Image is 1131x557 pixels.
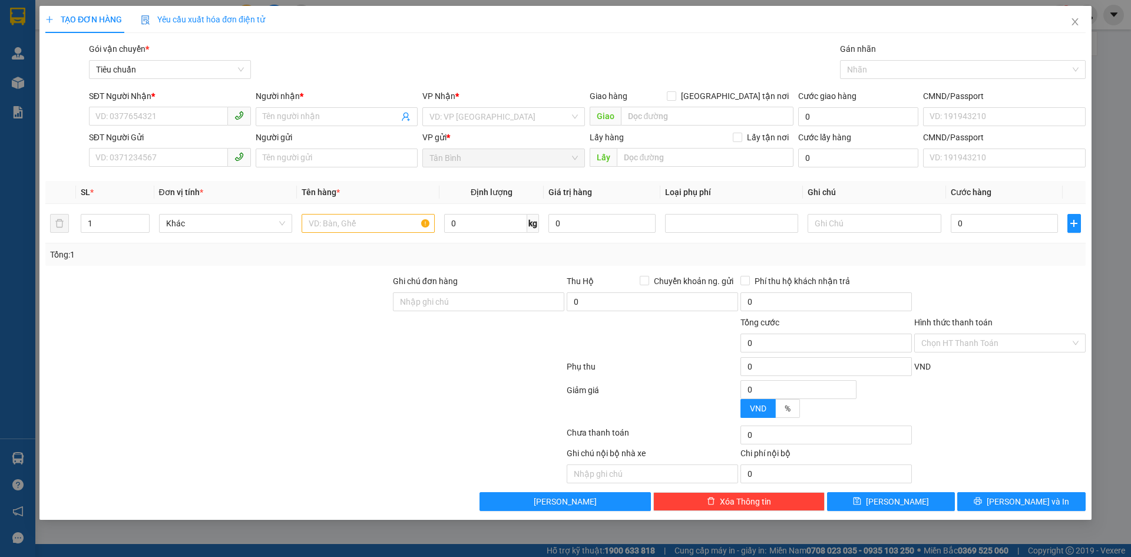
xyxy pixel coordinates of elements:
[958,492,1086,511] button: printer[PERSON_NAME] và In
[654,492,825,511] button: deleteXóa Thông tin
[740,447,912,464] div: Chi phí nội bộ
[234,152,244,162] span: phone
[256,131,418,144] div: Người gửi
[393,276,458,286] label: Ghi chú đơn hàng
[81,187,91,197] span: SL
[141,15,265,24] span: Yêu cầu xuất hóa đơn điện tử
[590,133,624,142] span: Lấy hàng
[740,318,779,327] span: Tổng cước
[430,149,578,167] span: Tân Bình
[480,492,652,511] button: [PERSON_NAME]
[302,214,435,233] input: VD: Bàn, Ghế
[1070,17,1080,27] span: close
[423,91,456,101] span: VP Nhận
[803,181,946,204] th: Ghi chú
[621,107,793,126] input: Dọc đường
[96,61,244,78] span: Tiêu chuẩn
[45,15,122,24] span: TẠO ĐƠN HÀNG
[141,15,150,25] img: icon
[798,133,851,142] label: Cước lấy hàng
[166,215,285,232] span: Khác
[590,91,627,101] span: Giao hàng
[89,90,251,103] div: SĐT Người Nhận
[256,90,418,103] div: Người nhận
[785,404,791,413] span: %
[590,148,617,167] span: Lấy
[393,292,564,311] input: Ghi chú đơn hàng
[567,447,738,464] div: Ghi chú nội bộ nhà xe
[720,495,771,508] span: Xóa Thông tin
[89,44,149,54] span: Gói vận chuyển
[660,181,803,204] th: Loại phụ phí
[50,214,69,233] button: delete
[750,404,766,413] span: VND
[527,214,539,233] span: kg
[798,149,918,167] input: Cước lấy hàng
[89,131,251,144] div: SĐT Người Gửi
[798,107,918,126] input: Cước giao hàng
[50,248,436,261] div: Tổng: 1
[423,131,585,144] div: VP gửi
[617,148,793,167] input: Dọc đường
[159,187,203,197] span: Đơn vị tính
[798,91,856,101] label: Cước giao hàng
[649,275,738,288] span: Chuyển khoản ng. gửi
[548,187,592,197] span: Giá trị hàng
[974,497,982,506] span: printer
[707,497,715,506] span: delete
[742,131,793,144] span: Lấy tận nơi
[590,107,621,126] span: Giao
[565,426,739,447] div: Chưa thanh toán
[402,112,411,121] span: user-add
[923,131,1085,144] div: CMND/Passport
[923,90,1085,103] div: CMND/Passport
[565,384,739,423] div: Giảm giá
[808,214,941,233] input: Ghi Chú
[548,214,656,233] input: 0
[914,318,993,327] label: Hình thức thanh toán
[234,111,244,120] span: phone
[951,187,991,197] span: Cước hàng
[534,495,597,508] span: [PERSON_NAME]
[987,495,1069,508] span: [PERSON_NAME] và In
[1068,219,1080,228] span: plus
[676,90,793,103] span: [GEOGRAPHIC_DATA] tận nơi
[840,44,876,54] label: Gán nhãn
[45,15,54,24] span: plus
[1067,214,1080,233] button: plus
[867,495,930,508] span: [PERSON_NAME]
[750,275,855,288] span: Phí thu hộ khách nhận trả
[302,187,340,197] span: Tên hàng
[565,360,739,381] div: Phụ thu
[567,276,594,286] span: Thu Hộ
[567,464,738,483] input: Nhập ghi chú
[854,497,862,506] span: save
[827,492,955,511] button: save[PERSON_NAME]
[1059,6,1092,39] button: Close
[914,362,931,371] span: VND
[471,187,512,197] span: Định lượng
